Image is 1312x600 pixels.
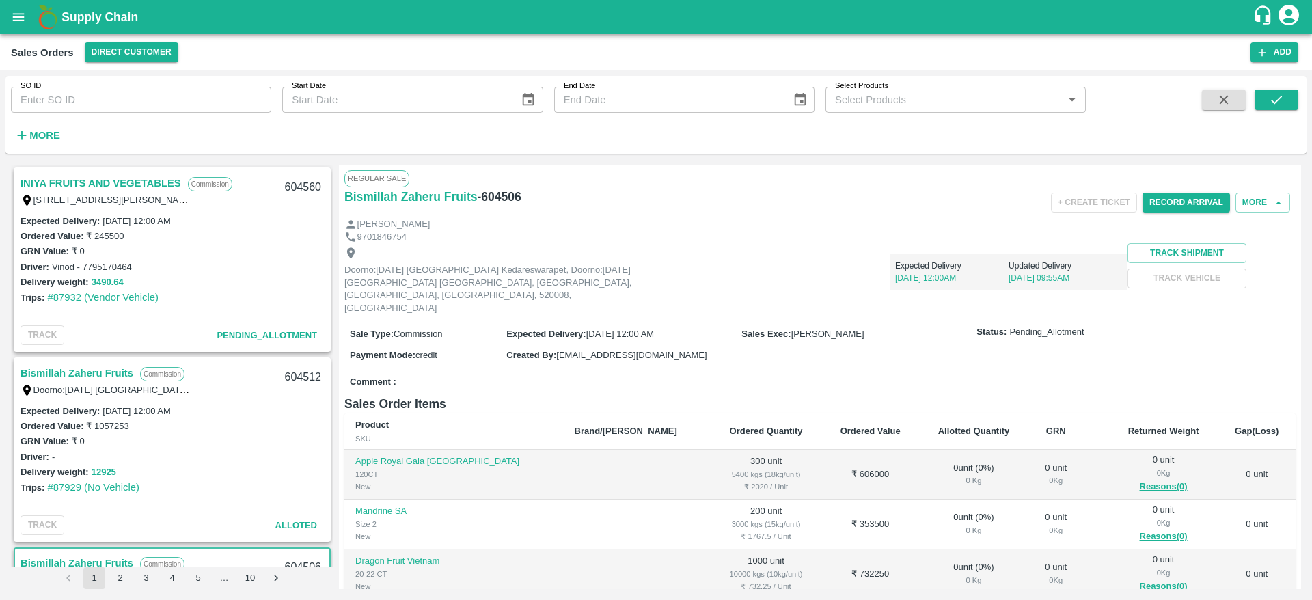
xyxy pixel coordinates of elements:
[20,406,100,416] label: Expected Delivery :
[102,406,170,416] label: [DATE] 12:00 AM
[822,450,919,500] td: ₹ 606000
[791,329,864,339] span: [PERSON_NAME]
[277,172,329,204] div: 604560
[1120,467,1207,479] div: 0 Kg
[938,426,1010,436] b: Allotted Quantity
[721,568,811,580] div: 10000 kgs (10kg/unit)
[52,452,55,462] label: -
[11,44,74,62] div: Sales Orders
[3,1,34,33] button: open drawer
[830,91,1059,109] input: Select Products
[710,500,822,549] td: 200 unit
[355,505,553,518] p: Mandrine SA
[394,329,443,339] span: Commission
[357,231,407,244] p: 9701846754
[350,376,396,389] label: Comment :
[47,292,159,303] a: #87932 (Vendor Vehicle)
[1120,567,1207,579] div: 0 Kg
[929,524,1017,536] div: 0 Kg
[20,174,181,192] a: INIYA FRUITS AND VEGETABLES
[710,549,822,599] td: 1000 unit
[355,420,389,430] b: Product
[822,549,919,599] td: ₹ 732250
[1063,91,1081,109] button: Open
[135,567,157,589] button: Go to page 3
[721,518,811,530] div: 3000 kgs (15kg/unit)
[161,567,183,589] button: Go to page 4
[344,187,477,206] a: Bismillah Zaheru Fruits
[20,452,49,462] label: Driver:
[895,272,1009,284] p: [DATE] 12:00AM
[1127,243,1246,263] button: Track Shipment
[1040,474,1072,487] div: 0 Kg
[721,480,811,493] div: ₹ 2020 / Unit
[1120,554,1207,595] div: 0 unit
[34,3,61,31] img: logo
[835,81,888,92] label: Select Products
[1040,524,1072,536] div: 0 Kg
[86,421,128,431] label: ₹ 1057253
[355,530,553,543] div: New
[1040,511,1072,536] div: 0 unit
[140,367,184,381] p: Commission
[20,467,89,477] label: Delivery weight:
[350,350,415,360] label: Payment Mode :
[1120,454,1207,495] div: 0 unit
[730,426,803,436] b: Ordered Quantity
[109,567,131,589] button: Go to page 2
[277,362,329,394] div: 604512
[83,567,105,589] button: page 1
[556,350,707,360] span: [EMAIL_ADDRESS][DOMAIN_NAME]
[20,262,49,272] label: Driver:
[929,574,1017,586] div: 0 Kg
[355,518,553,530] div: Size 2
[20,421,83,431] label: Ordered Value:
[344,264,652,314] p: Doorno:[DATE] [GEOGRAPHIC_DATA] Kedareswarapet, Doorno:[DATE] [GEOGRAPHIC_DATA] [GEOGRAPHIC_DATA]...
[187,567,209,589] button: Go to page 5
[20,482,44,493] label: Trips:
[20,216,100,226] label: Expected Delivery :
[895,260,1009,272] p: Expected Delivery
[477,187,521,206] h6: - 604506
[1143,193,1230,213] button: Record Arrival
[929,474,1017,487] div: 0 Kg
[20,364,133,382] a: Bismillah Zaheru Fruits
[822,500,919,549] td: ₹ 353500
[1120,479,1207,495] button: Reasons(0)
[275,520,317,530] span: Alloted
[1046,426,1066,436] b: GRN
[741,329,791,339] label: Sales Exec :
[1120,504,1207,545] div: 0 unit
[355,568,553,580] div: 20-22 CT
[92,275,124,290] button: 3490.64
[1235,426,1279,436] b: Gap(Loss)
[1009,326,1084,339] span: Pending_Allotment
[47,482,139,493] a: #87929 (No Vehicle)
[52,262,132,272] label: Vinod - 7795170464
[355,555,553,568] p: Dragon Fruit Vietnam
[1120,529,1207,545] button: Reasons(0)
[929,511,1017,536] div: 0 unit ( 0 %)
[840,426,901,436] b: Ordered Value
[1128,426,1199,436] b: Returned Weight
[85,42,178,62] button: Select DC
[554,87,782,113] input: End Date
[1009,260,1122,272] p: Updated Delivery
[92,465,116,480] button: 12925
[86,231,124,241] label: ₹ 245500
[1218,549,1296,599] td: 0 unit
[515,87,541,113] button: Choose date
[355,480,553,493] div: New
[721,530,811,543] div: ₹ 1767.5 / Unit
[20,292,44,303] label: Trips:
[277,551,329,584] div: 604506
[564,81,595,92] label: End Date
[33,194,195,205] label: [STREET_ADDRESS][PERSON_NAME]
[721,580,811,592] div: ₹ 732.25 / Unit
[140,557,184,571] p: Commission
[575,426,677,436] b: Brand/[PERSON_NAME]
[20,436,69,446] label: GRN Value:
[355,468,553,480] div: 120CT
[239,567,261,589] button: Go to page 10
[355,580,553,592] div: New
